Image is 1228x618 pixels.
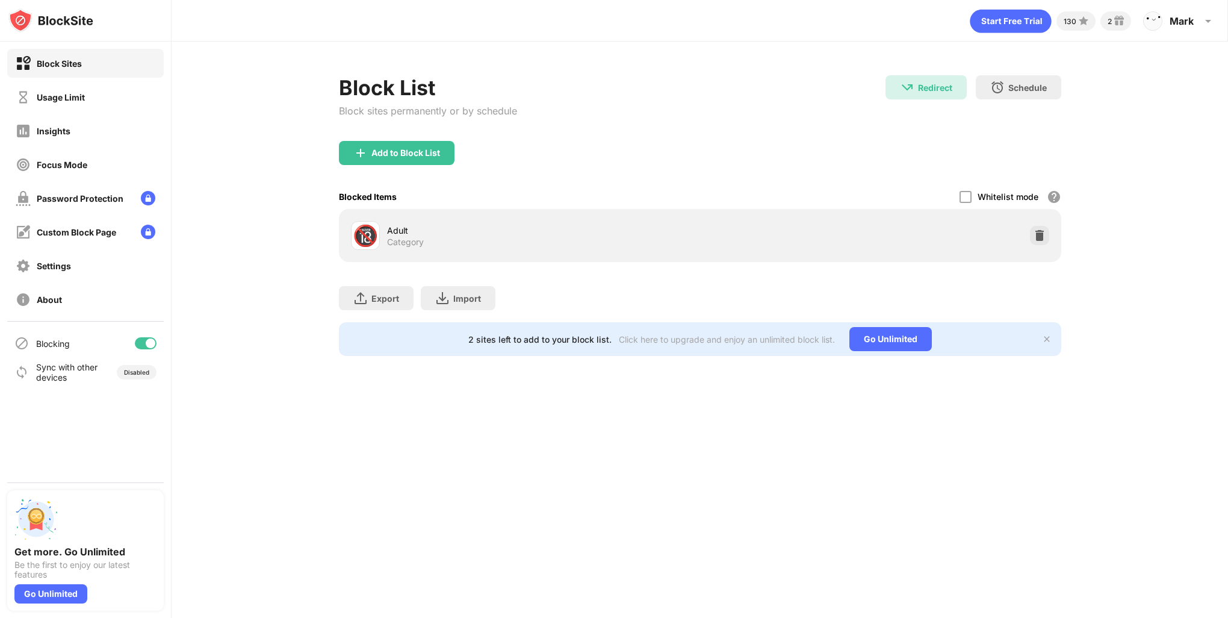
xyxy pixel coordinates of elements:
div: Block Sites [37,58,82,69]
div: Custom Block Page [37,227,116,237]
img: reward-small.svg [1112,14,1126,28]
div: Go Unlimited [849,327,932,351]
div: Usage Limit [37,92,85,102]
img: blocking-icon.svg [14,336,29,351]
div: Blocking [36,339,70,349]
img: sync-icon.svg [14,365,29,379]
div: Go Unlimited [14,584,87,604]
div: Block sites permanently or by schedule [339,105,517,117]
div: Focus Mode [37,160,87,170]
div: Mark [1170,15,1194,27]
div: Block List [339,75,517,100]
div: Get more. Go Unlimited [14,546,157,558]
img: about-off.svg [16,292,31,307]
img: password-protection-off.svg [16,191,31,206]
img: lock-menu.svg [141,191,155,205]
div: Whitelist mode [978,192,1038,202]
img: lock-menu.svg [141,225,155,239]
div: Be the first to enjoy our latest features [14,560,157,579]
img: settings-off.svg [16,258,31,273]
img: logo-blocksite.svg [8,8,93,33]
div: 🔞 [353,223,378,248]
img: time-usage-off.svg [16,90,31,105]
img: customize-block-page-off.svg [16,225,31,240]
div: Insights [37,126,70,136]
div: animation [970,9,1052,33]
div: Export [371,293,399,304]
img: focus-off.svg [16,157,31,172]
div: Category [387,237,424,248]
div: Blocked Items [339,192,397,202]
div: 130 [1064,17,1076,26]
div: 2 [1108,17,1112,26]
div: Redirect [918,83,952,93]
img: block-on.svg [16,56,31,71]
img: x-button.svg [1042,334,1052,344]
div: Import [453,293,481,304]
img: push-unlimited.svg [14,498,58,541]
div: Adult [387,224,700,237]
div: 2 sites left to add to your block list. [468,334,612,345]
div: Click here to upgrade and enjoy an unlimited block list. [619,334,835,345]
div: Schedule [1008,83,1047,93]
div: Add to Block List [371,148,440,158]
img: AOh14GheXNacXftUh69AGEG_UfHpY8UUa5F9zKSL9dBBaw=s96-c [1143,11,1162,31]
div: Disabled [124,369,149,376]
img: points-small.svg [1076,14,1091,28]
div: Password Protection [37,193,123,204]
div: About [37,295,62,305]
div: Settings [37,261,71,271]
div: Sync with other devices [36,362,98,382]
img: insights-off.svg [16,123,31,139]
